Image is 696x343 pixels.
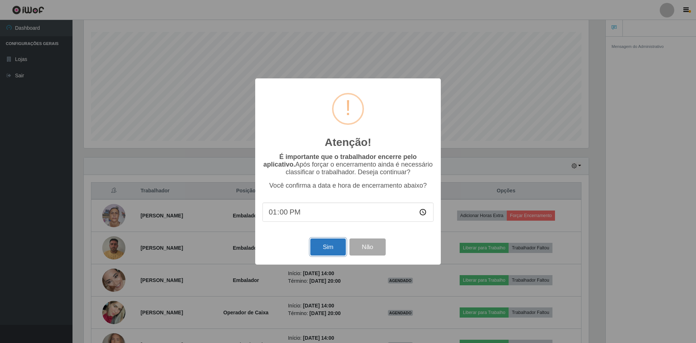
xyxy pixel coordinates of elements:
button: Não [349,238,385,256]
p: Após forçar o encerramento ainda é necessário classificar o trabalhador. Deseja continuar? [262,153,434,176]
button: Sim [310,238,345,256]
b: É importante que o trabalhador encerre pelo aplicativo. [263,153,417,168]
p: Você confirma a data e hora de encerramento abaixo? [262,182,434,189]
h2: Atenção! [325,136,371,149]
